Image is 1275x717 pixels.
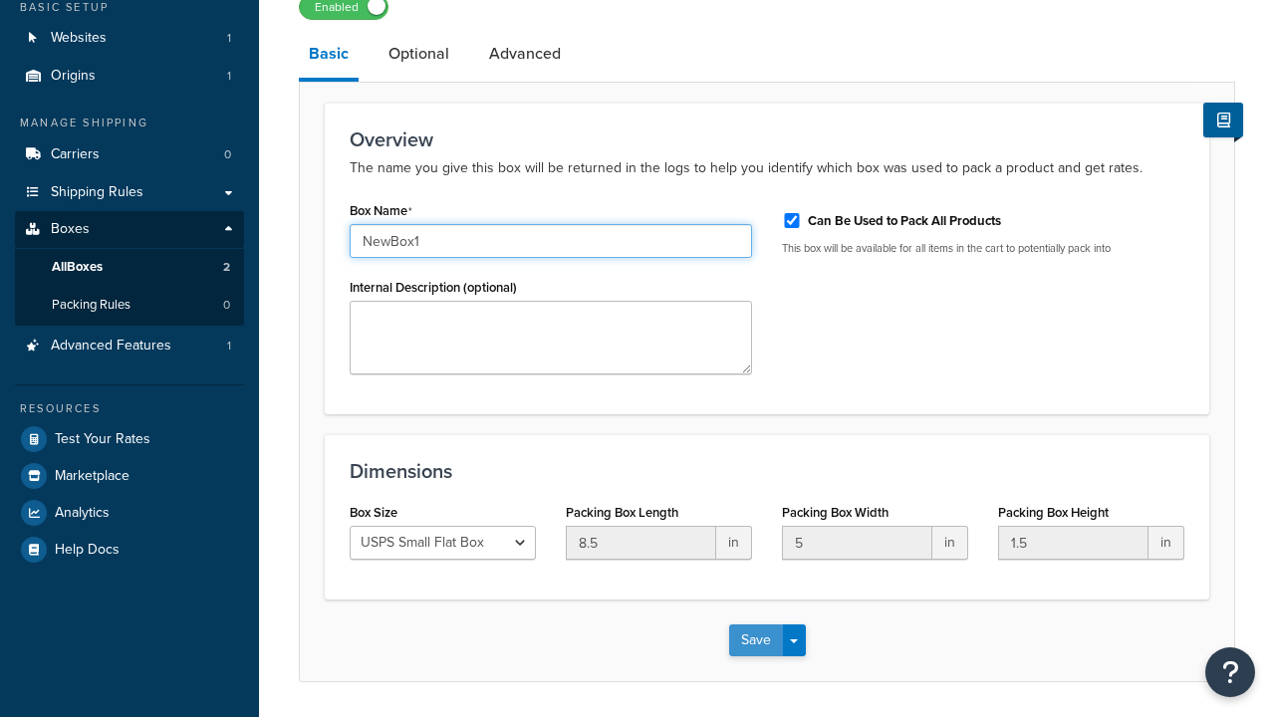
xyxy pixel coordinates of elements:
[350,156,1184,180] p: The name you give this box will be returned in the logs to help you identify which box was used t...
[15,58,244,95] a: Origins1
[223,259,230,276] span: 2
[782,505,889,520] label: Packing Box Width
[479,30,571,78] a: Advanced
[379,30,459,78] a: Optional
[15,136,244,173] li: Carriers
[350,505,397,520] label: Box Size
[51,184,143,201] span: Shipping Rules
[782,241,1184,256] p: This box will be available for all items in the cart to potentially pack into
[299,30,359,82] a: Basic
[15,495,244,531] a: Analytics
[15,20,244,57] a: Websites1
[52,297,130,314] span: Packing Rules
[227,338,231,355] span: 1
[51,68,96,85] span: Origins
[15,287,244,324] a: Packing Rules0
[51,146,100,163] span: Carriers
[1203,103,1243,137] button: Show Help Docs
[55,431,150,448] span: Test Your Rates
[15,136,244,173] a: Carriers0
[350,203,412,219] label: Box Name
[1205,647,1255,697] button: Open Resource Center
[15,287,244,324] li: Packing Rules
[55,542,120,559] span: Help Docs
[15,400,244,417] div: Resources
[15,328,244,364] a: Advanced Features1
[227,30,231,47] span: 1
[15,249,244,286] a: AllBoxes2
[350,280,517,295] label: Internal Description (optional)
[350,460,1184,482] h3: Dimensions
[15,458,244,494] a: Marketplace
[932,526,968,560] span: in
[15,211,244,248] a: Boxes
[55,505,110,522] span: Analytics
[808,212,1001,230] label: Can Be Used to Pack All Products
[729,624,783,656] button: Save
[716,526,752,560] span: in
[15,58,244,95] li: Origins
[52,259,103,276] span: All Boxes
[15,20,244,57] li: Websites
[224,146,231,163] span: 0
[15,421,244,457] a: Test Your Rates
[15,115,244,131] div: Manage Shipping
[998,505,1109,520] label: Packing Box Height
[51,221,90,238] span: Boxes
[15,328,244,364] li: Advanced Features
[51,30,107,47] span: Websites
[55,468,129,485] span: Marketplace
[15,532,244,568] a: Help Docs
[51,338,171,355] span: Advanced Features
[566,505,678,520] label: Packing Box Length
[15,174,244,211] a: Shipping Rules
[15,211,244,325] li: Boxes
[227,68,231,85] span: 1
[223,297,230,314] span: 0
[1148,526,1184,560] span: in
[350,128,1184,150] h3: Overview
